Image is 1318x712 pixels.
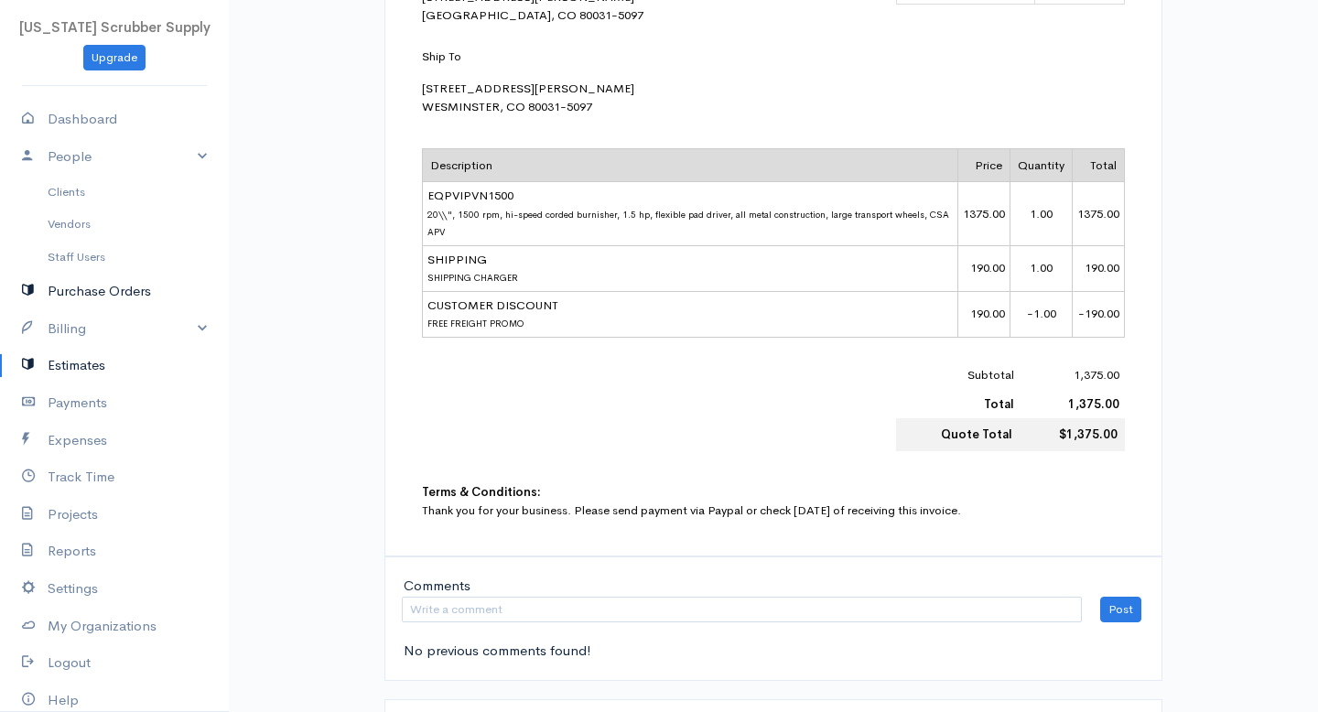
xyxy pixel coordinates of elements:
b: Terms & Conditions: [422,484,541,500]
p: Ship To [422,48,742,66]
td: 1.00 [1010,245,1073,291]
td: Quantity [1010,148,1073,182]
div: Comments [404,576,1143,597]
td: Price [958,148,1010,182]
td: 1.00 [1010,182,1073,246]
td: 190.00 [958,291,1010,337]
div: No previous comments found! [404,641,1143,662]
b: 1,375.00 [1068,396,1119,412]
td: 1,375.00 [1020,361,1125,390]
span: 20\\", 1500 rpm, hi-speed corded burnisher, 1.5 hp, flexible pad driver, all metal construction, ... [427,209,949,239]
b: Total [984,396,1014,412]
span: [US_STATE] Scrubber Supply [19,18,211,36]
button: Post [1100,597,1141,623]
a: Upgrade [83,45,146,71]
td: SHIPPING [423,245,958,291]
td: 190.00 [958,245,1010,291]
td: Total [1073,148,1125,182]
td: Description [423,148,958,182]
td: -1.00 [1010,291,1073,337]
div: [STREET_ADDRESS][PERSON_NAME] WESMINSTER, CO 80031-5097 [422,48,742,116]
td: Subtotal [896,361,1020,390]
td: CUSTOMER DISCOUNT [423,291,958,337]
td: 1375.00 [958,182,1010,246]
span: FREE FREIGHT PROMO [427,318,524,329]
td: Quote Total [896,418,1020,451]
td: EQPVIPVN1500 [423,182,958,246]
input: Write a comment [402,597,1082,623]
span: SHIPPING CHARGER [427,272,518,284]
td: 190.00 [1073,245,1125,291]
div: Thank you for your business. Please send payment via Paypal or check [DATE] of receiving this inv... [422,483,1125,519]
td: -190.00 [1073,291,1125,337]
td: 1375.00 [1073,182,1125,246]
td: $1,375.00 [1020,418,1125,451]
